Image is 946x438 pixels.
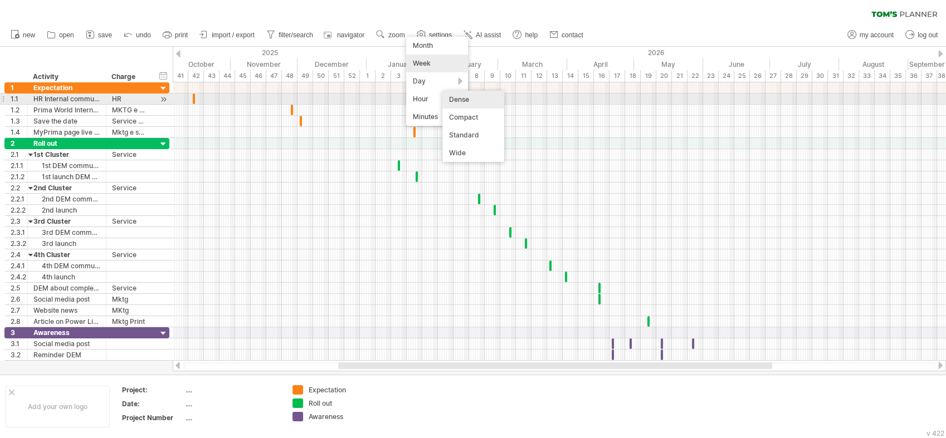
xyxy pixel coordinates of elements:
[11,238,27,249] div: 2.3.2
[525,31,538,39] span: help
[641,70,656,82] div: 19
[112,93,146,104] div: HR
[251,70,266,82] div: 46
[33,93,100,104] div: HR Internal communication
[563,70,578,82] div: 14
[442,126,504,144] div: Standard
[11,338,27,349] div: 3.1
[360,70,376,82] div: 1
[164,58,231,70] div: October 2025
[578,70,594,82] div: 15
[547,28,587,42] a: contact
[136,31,151,39] span: undo
[33,105,100,115] div: Prima World Internal communication
[11,327,27,338] div: 3
[175,31,188,39] span: print
[11,294,27,304] div: 2.6
[298,58,367,70] div: December 2025
[406,108,468,126] div: Minutes
[765,70,781,82] div: 27
[11,227,27,238] div: 2.3.1
[903,28,941,42] a: log out
[11,105,27,115] div: 1.2
[282,70,298,82] div: 48
[567,58,634,70] div: April 2026
[98,31,112,39] span: save
[322,28,368,42] a: navigator
[414,28,455,42] a: settings
[391,70,407,82] div: 3
[6,386,110,427] div: Add your own logo
[112,149,146,160] div: Service
[122,399,183,409] div: Date:
[33,149,100,160] div: 1st Cluster
[373,28,408,42] a: zoom
[344,70,360,82] div: 52
[461,28,504,42] a: AI assist
[122,385,183,395] div: Project:
[33,205,100,215] div: 2nd launch
[547,70,563,82] div: 13
[11,138,27,149] div: 2
[33,260,100,271] div: 4th DEM communication
[33,227,100,238] div: 3rd DEM communication
[367,58,436,70] div: January 2026
[406,90,468,108] div: Hour
[11,260,27,271] div: 2.4.1
[204,70,220,82] div: 43
[687,70,703,82] div: 22
[516,70,531,82] div: 11
[11,194,27,204] div: 2.2.1
[476,31,501,39] span: AI assist
[33,294,100,304] div: Social media post
[11,316,27,327] div: 2.8
[44,28,77,42] a: open
[562,31,583,39] span: contact
[33,350,100,360] div: Reminder DEM
[11,272,27,282] div: 2.4.2
[313,70,329,82] div: 50
[750,70,765,82] div: 26
[672,70,687,82] div: 21
[33,216,100,227] div: 3rd Cluster
[33,138,100,149] div: Roll out
[309,412,369,421] div: Awareness
[498,58,567,70] div: March 2026
[921,70,937,82] div: 37
[828,70,843,82] div: 31
[266,70,282,82] div: 47
[594,70,609,82] div: 16
[485,70,500,82] div: 9
[781,70,797,82] div: 28
[719,70,734,82] div: 24
[609,70,625,82] div: 17
[298,70,313,82] div: 49
[918,31,938,39] span: log out
[158,93,169,105] div: scroll to activity
[122,413,183,422] div: Project Number
[33,305,100,316] div: Website news
[859,70,875,82] div: 33
[376,70,391,82] div: 2
[500,70,516,82] div: 10
[112,283,146,293] div: Service
[186,399,279,409] div: ....
[11,127,27,137] div: 1.4
[11,149,27,160] div: 2.1
[703,58,770,70] div: June 2026
[406,37,468,55] div: Month
[33,194,100,204] div: 2nd DEM communication
[11,160,27,171] div: 2.1.1
[112,249,146,260] div: Service
[33,238,100,249] div: 3rd launch
[188,70,204,82] div: 42
[235,70,251,82] div: 45
[112,316,146,327] div: Mktg Print
[927,429,944,437] div: v 422
[11,82,27,93] div: 1
[11,216,27,227] div: 2.3
[656,70,672,82] div: 20
[860,31,894,39] span: my account
[469,70,485,82] div: 8
[112,216,146,227] div: Service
